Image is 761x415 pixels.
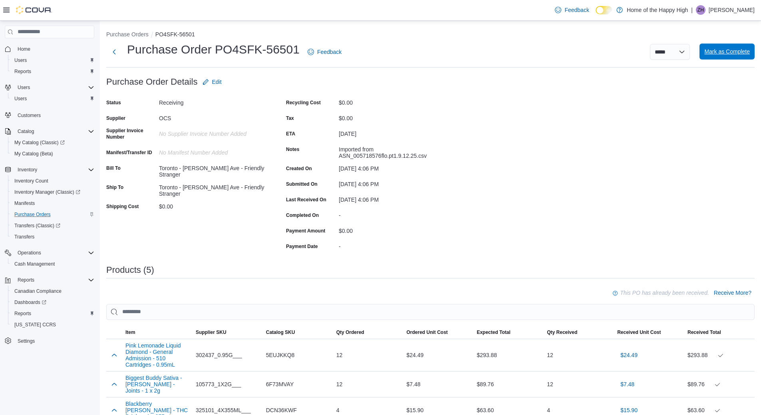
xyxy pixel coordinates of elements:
[106,30,755,40] nav: An example of EuiBreadcrumbs
[11,56,94,65] span: Users
[14,336,38,346] a: Settings
[14,234,34,240] span: Transfers
[11,259,94,269] span: Cash Management
[266,329,295,336] span: Catalog SKU
[687,405,751,415] div: $63.60
[11,221,94,230] span: Transfers (Classic)
[159,200,266,210] div: $0.00
[339,209,446,218] div: -
[2,126,97,137] button: Catalog
[14,68,31,75] span: Reports
[106,115,125,121] label: Supplier
[11,149,94,159] span: My Catalog (Beta)
[11,56,30,65] a: Users
[18,128,34,135] span: Catalog
[2,274,97,286] button: Reports
[691,5,693,15] p: |
[11,149,56,159] a: My Catalog (Beta)
[8,319,97,330] button: [US_STATE] CCRS
[106,127,156,140] label: Supplier Invoice Number
[159,112,266,121] div: OCS
[339,240,446,250] div: -
[14,299,46,306] span: Dashboards
[709,5,755,15] p: [PERSON_NAME]
[339,178,446,187] div: [DATE] 4:06 PM
[286,228,325,234] label: Payment Amount
[14,165,94,175] span: Inventory
[14,139,65,146] span: My Catalog (Classic)
[286,181,318,187] label: Submitted On
[106,99,121,106] label: Status
[11,298,50,307] a: Dashboards
[2,109,97,121] button: Customers
[11,94,94,103] span: Users
[159,127,266,137] div: No Supplier Invoice Number added
[125,329,135,336] span: Item
[18,338,35,344] span: Settings
[16,6,52,14] img: Cova
[106,184,123,191] label: Ship To
[339,193,446,203] div: [DATE] 4:06 PM
[14,211,51,218] span: Purchase Orders
[11,138,94,147] span: My Catalog (Classic)
[8,137,97,148] a: My Catalog (Classic)
[286,243,318,250] label: Payment Date
[106,44,122,60] button: Next
[687,379,751,389] div: $89.76
[18,277,34,283] span: Reports
[125,375,189,394] button: Biggest Buddy Sativa - [PERSON_NAME] - Joints - 1 x 2g
[159,146,266,156] div: No Manifest Number added
[18,46,30,52] span: Home
[14,95,27,102] span: Users
[317,48,342,56] span: Feedback
[617,347,641,363] button: $24.49
[159,96,266,106] div: Receiving
[14,83,33,92] button: Users
[8,297,97,308] a: Dashboards
[8,231,97,242] button: Transfers
[704,48,750,56] span: Mark as Complete
[339,162,446,172] div: [DATE] 4:06 PM
[14,336,94,346] span: Settings
[477,329,510,336] span: Expected Total
[336,329,364,336] span: Qty Ordered
[11,67,34,76] a: Reports
[11,298,94,307] span: Dashboards
[620,288,709,298] p: This PO has already been received.
[14,151,53,157] span: My Catalog (Beta)
[11,176,94,186] span: Inventory Count
[547,329,577,336] span: Qty Received
[286,99,321,106] label: Recycling Cost
[14,275,38,285] button: Reports
[11,232,38,242] a: Transfers
[596,6,612,14] input: Dark Mode
[14,127,94,136] span: Catalog
[286,165,312,172] label: Created On
[266,379,294,389] span: 6F73MVAY
[564,6,589,14] span: Feedback
[473,376,544,392] div: $89.76
[333,376,403,392] div: 12
[11,187,94,197] span: Inventory Manager (Classic)
[11,210,54,219] a: Purchase Orders
[159,181,266,197] div: Toronto - [PERSON_NAME] Ave - Friendly Stranger
[8,93,97,104] button: Users
[339,224,446,234] div: $0.00
[106,77,198,87] h3: Purchase Order Details
[8,66,97,77] button: Reports
[11,286,65,296] a: Canadian Compliance
[684,326,755,339] button: Received Total
[196,350,242,360] span: 302437_0.95G___
[18,167,37,173] span: Inventory
[14,189,80,195] span: Inventory Manager (Classic)
[8,258,97,270] button: Cash Management
[620,351,638,359] span: $24.49
[14,288,62,294] span: Canadian Compliance
[14,44,34,54] a: Home
[697,5,704,15] span: ZH
[403,376,474,392] div: $7.48
[122,326,193,339] button: Item
[339,96,446,106] div: $0.00
[687,329,721,336] span: Received Total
